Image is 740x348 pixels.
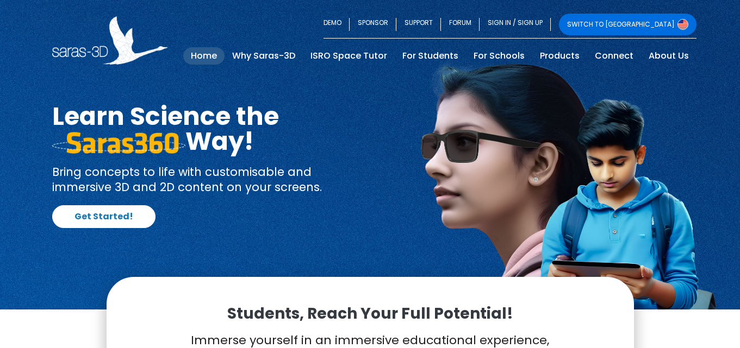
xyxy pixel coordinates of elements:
a: Why Saras-3D [225,47,303,65]
a: SWITCH TO [GEOGRAPHIC_DATA] [559,14,697,35]
a: Connect [587,47,641,65]
a: About Us [641,47,697,65]
p: Bring concepts to life with customisable and immersive 3D and 2D content on your screens. [52,164,362,194]
a: Products [532,47,587,65]
a: SUPPORT [396,14,441,35]
a: SPONSOR [350,14,396,35]
h1: Learn Science the Way! [52,104,362,154]
img: Saras 3D [52,16,168,65]
a: For Students [395,47,466,65]
a: Get Started! [52,205,156,228]
img: saras 360 [52,132,185,154]
a: For Schools [466,47,532,65]
a: Home [183,47,225,65]
a: FORUM [441,14,480,35]
img: Switch to USA [677,19,688,30]
a: DEMO [324,14,350,35]
a: ISRO Space Tutor [303,47,395,65]
p: Students, Reach Your Full Potential! [134,304,607,324]
a: SIGN IN / SIGN UP [480,14,551,35]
